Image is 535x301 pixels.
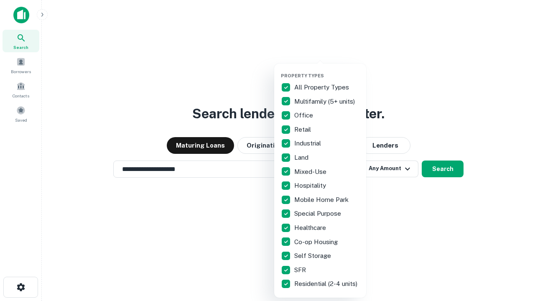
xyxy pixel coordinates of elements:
p: Self Storage [294,251,333,261]
p: Co-op Housing [294,237,339,247]
iframe: Chat Widget [493,234,535,274]
p: Mixed-Use [294,167,328,177]
p: Mobile Home Park [294,195,350,205]
span: Property Types [281,73,324,78]
p: Hospitality [294,181,328,191]
p: Land [294,153,310,163]
p: Special Purpose [294,209,343,219]
p: Industrial [294,138,323,148]
p: Retail [294,125,313,135]
p: SFR [294,265,308,275]
p: All Property Types [294,82,351,92]
p: Multifamily (5+ units) [294,97,357,107]
p: Office [294,110,315,120]
p: Healthcare [294,223,328,233]
p: Residential (2-4 units) [294,279,359,289]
